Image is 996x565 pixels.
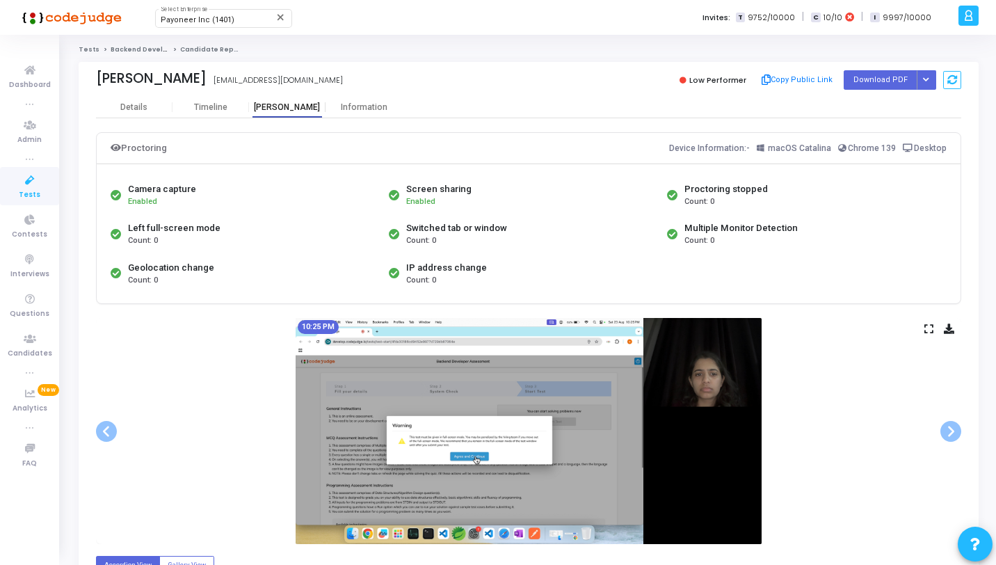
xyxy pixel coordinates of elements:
span: C [811,13,820,23]
div: Details [120,102,147,113]
span: Candidate Report [180,45,244,54]
div: Screen sharing [406,182,472,196]
nav: breadcrumb [79,45,979,54]
a: Tests [79,45,99,54]
span: Desktop [914,143,947,153]
a: Backend Developer Assessment [111,45,225,54]
span: T [736,13,745,23]
span: Count: 0 [128,275,158,287]
span: Count: 0 [128,235,158,247]
div: Proctoring [111,140,167,157]
div: Left full-screen mode [128,221,220,235]
span: New [38,384,59,396]
div: [PERSON_NAME] [249,102,326,113]
div: [EMAIL_ADDRESS][DOMAIN_NAME] [214,74,343,86]
div: Button group with nested dropdown [917,70,936,89]
span: 9752/10000 [748,12,795,24]
mat-chip: 10:25 PM [298,320,339,334]
span: 10/10 [824,12,842,24]
span: I [870,13,879,23]
div: Switched tab or window [406,221,507,235]
span: Enabled [128,197,157,206]
span: Questions [10,308,49,320]
span: | [802,10,804,24]
span: Dashboard [9,79,51,91]
button: Download PDF [844,70,917,89]
span: Chrome 139 [848,143,896,153]
span: Admin [17,134,42,146]
div: Multiple Monitor Detection [684,221,798,235]
div: [PERSON_NAME] [96,70,207,86]
img: logo [17,3,122,31]
span: Candidates [8,348,52,360]
div: IP address change [406,261,487,275]
span: 9997/10000 [883,12,931,24]
img: screenshot-1755968153796.jpeg [296,318,762,544]
div: Timeline [194,102,227,113]
div: Device Information:- [669,140,947,157]
div: Camera capture [128,182,196,196]
mat-icon: Clear [275,12,287,23]
span: Low Performer [689,74,746,86]
span: Count: 0 [684,196,714,208]
button: Copy Public Link [757,70,837,90]
span: Interviews [10,269,49,280]
div: Geolocation change [128,261,214,275]
span: FAQ [22,458,37,470]
div: Information [326,102,402,113]
span: Count: 0 [406,235,436,247]
span: Tests [19,189,40,201]
span: Payoneer Inc (1401) [161,15,234,24]
span: Count: 0 [406,275,436,287]
span: Enabled [406,197,435,206]
span: | [861,10,863,24]
span: Analytics [13,403,47,415]
label: Invites: [702,12,730,24]
span: Count: 0 [684,235,714,247]
span: macOS Catalina [768,143,831,153]
span: Contests [12,229,47,241]
div: Proctoring stopped [684,182,768,196]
